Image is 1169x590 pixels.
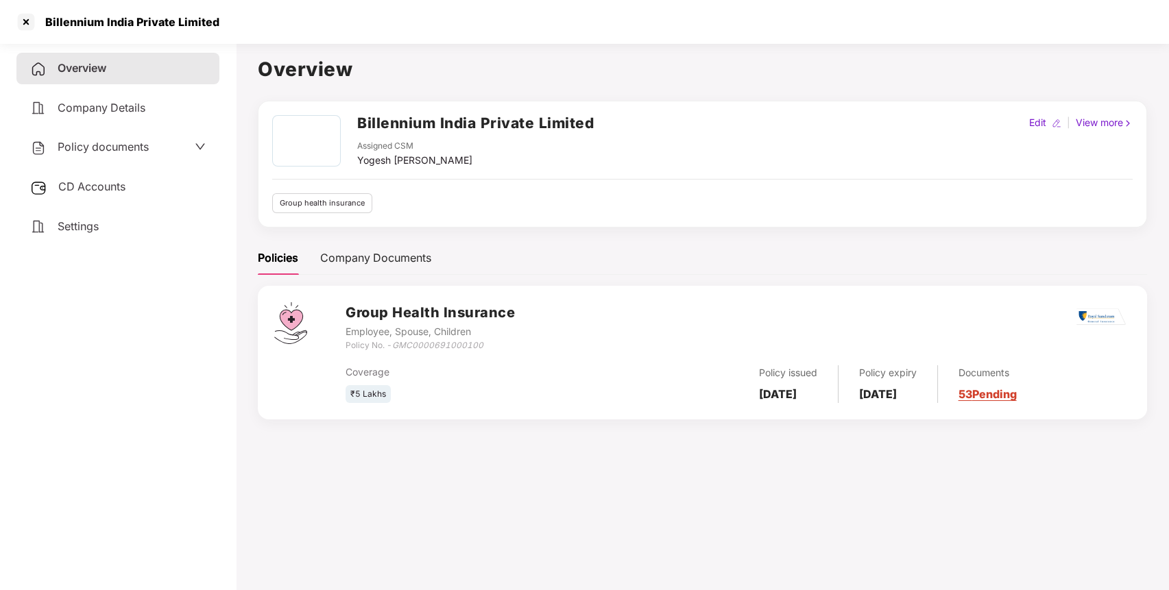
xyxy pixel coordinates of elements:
div: Coverage [346,365,607,380]
b: [DATE] [759,387,797,401]
a: 53 Pending [959,387,1017,401]
i: GMC0000691000100 [392,340,483,350]
div: Group health insurance [272,193,372,213]
h2: Billennium India Private Limited [357,112,594,134]
span: Settings [58,219,99,233]
div: Edit [1026,115,1049,130]
div: Policy No. - [346,339,515,352]
div: Policies [258,249,298,267]
div: Employee, Spouse, Children [346,324,515,339]
div: View more [1073,115,1135,130]
img: rightIcon [1123,119,1133,128]
div: Documents [959,365,1017,380]
div: Company Documents [320,249,431,267]
img: svg+xml;base64,PHN2ZyB4bWxucz0iaHR0cDovL3d3dy53My5vcmcvMjAwMC9zdmciIHdpZHRoPSIyNCIgaGVpZ2h0PSIyNC... [30,100,47,116]
div: Billennium India Private Limited [37,15,219,29]
img: svg+xml;base64,PHN2ZyB3aWR0aD0iMjUiIGhlaWdodD0iMjQiIHZpZXdCb3g9IjAgMCAyNSAyNCIgZmlsbD0ibm9uZSIgeG... [30,180,47,196]
span: Company Details [58,101,145,114]
img: svg+xml;base64,PHN2ZyB4bWxucz0iaHR0cDovL3d3dy53My5vcmcvMjAwMC9zdmciIHdpZHRoPSI0Ny43MTQiIGhlaWdodD... [274,302,307,344]
img: editIcon [1052,119,1061,128]
h3: Group Health Insurance [346,302,515,323]
img: svg+xml;base64,PHN2ZyB4bWxucz0iaHR0cDovL3d3dy53My5vcmcvMjAwMC9zdmciIHdpZHRoPSIyNCIgaGVpZ2h0PSIyNC... [30,219,47,235]
div: Policy expiry [859,365,917,380]
span: down [195,141,206,152]
div: ₹5 Lakhs [346,385,391,404]
img: svg+xml;base64,PHN2ZyB4bWxucz0iaHR0cDovL3d3dy53My5vcmcvMjAwMC9zdmciIHdpZHRoPSIyNCIgaGVpZ2h0PSIyNC... [30,140,47,156]
div: Policy issued [759,365,817,380]
div: Assigned CSM [357,140,472,153]
b: [DATE] [859,387,897,401]
h1: Overview [258,54,1147,84]
div: Yogesh [PERSON_NAME] [357,153,472,168]
div: | [1064,115,1073,130]
img: rsi.png [1076,308,1126,325]
span: CD Accounts [58,180,125,193]
span: Overview [58,61,106,75]
span: Policy documents [58,140,149,153]
img: svg+xml;base64,PHN2ZyB4bWxucz0iaHR0cDovL3d3dy53My5vcmcvMjAwMC9zdmciIHdpZHRoPSIyNCIgaGVpZ2h0PSIyNC... [30,61,47,77]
